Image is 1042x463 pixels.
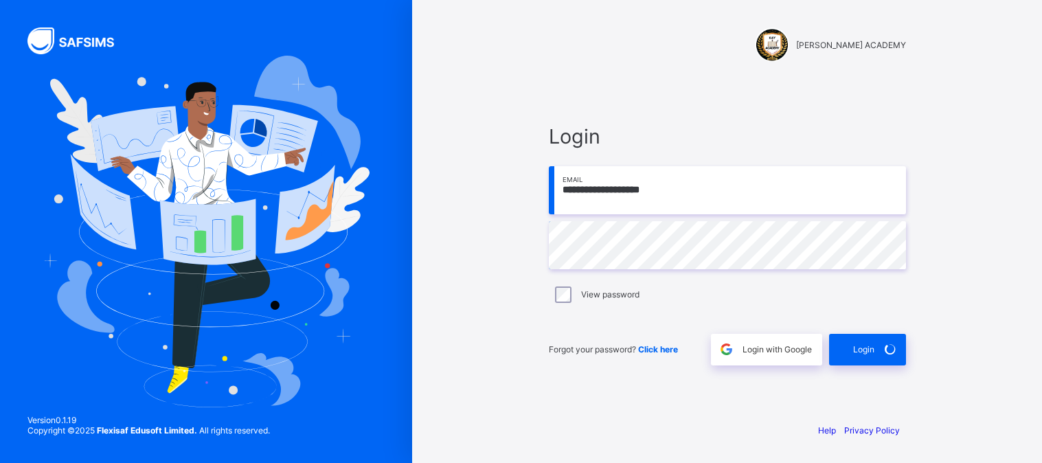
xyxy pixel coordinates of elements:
[581,289,639,300] label: View password
[549,344,678,354] span: Forgot your password?
[853,344,874,354] span: Login
[97,425,197,436] strong: Flexisaf Edusoft Limited.
[718,341,734,357] img: google.396cfc9801f0270233282035f929180a.svg
[549,124,906,148] span: Login
[638,344,678,354] a: Click here
[796,40,906,50] span: [PERSON_NAME] ACADEMY
[27,415,270,425] span: Version 0.1.19
[27,425,270,436] span: Copyright © 2025 All rights reserved.
[818,425,836,436] a: Help
[743,344,812,354] span: Login with Google
[844,425,900,436] a: Privacy Policy
[27,27,131,54] img: SAFSIMS Logo
[43,56,370,407] img: Hero Image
